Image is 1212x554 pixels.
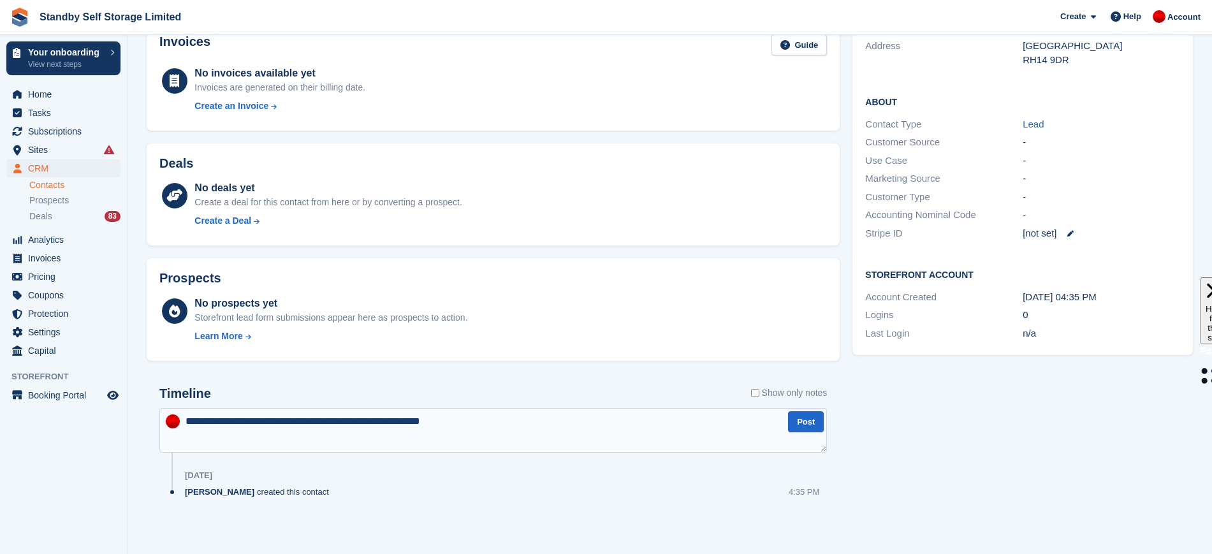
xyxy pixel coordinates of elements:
div: Customer Source [865,135,1023,150]
span: Protection [28,305,105,323]
a: Prospects [29,194,120,207]
div: 83 [105,211,120,222]
div: Stripe ID [865,226,1023,241]
div: 0 [1023,308,1180,323]
div: Create a Deal [194,214,251,228]
span: Help [1123,10,1141,23]
span: CRM [28,159,105,177]
div: [DATE] 04:35 PM [1023,290,1180,305]
a: menu [6,342,120,360]
a: menu [6,249,120,267]
div: No prospects yet [194,296,467,311]
h2: Timeline [159,386,211,401]
a: menu [6,231,120,249]
a: menu [6,141,120,159]
a: Contacts [29,179,120,191]
div: Marketing Source [865,171,1023,186]
span: Deals [29,210,52,222]
button: Post [788,411,824,432]
label: Show only notes [751,386,828,400]
img: stora-icon-8386f47178a22dfd0bd8f6a31ec36ba5ce8667c1dd55bd0f319d3a0aa187defe.svg [10,8,29,27]
a: menu [6,386,120,404]
img: Aaron Winter [1153,10,1165,23]
div: 4:35 PM [789,486,819,498]
div: Use Case [865,154,1023,168]
span: Pricing [28,268,105,286]
div: Learn More [194,330,242,343]
div: Account Created [865,290,1023,305]
a: Standby Self Storage Limited [34,6,186,27]
div: RH14 9DR [1023,53,1180,68]
div: No deals yet [194,180,462,196]
a: Your onboarding View next steps [6,41,120,75]
h2: Prospects [159,271,221,286]
p: Your onboarding [28,48,104,57]
i: Smart entry sync failures have occurred [104,145,114,155]
div: Logins [865,308,1023,323]
div: Customer Type [865,190,1023,205]
a: Create a Deal [194,214,462,228]
h2: Storefront Account [865,268,1180,281]
div: Accounting Nominal Code [865,208,1023,222]
a: menu [6,268,120,286]
div: - [1023,154,1180,168]
span: Subscriptions [28,122,105,140]
div: Create a deal for this contact from here or by converting a prospect. [194,196,462,209]
a: menu [6,85,120,103]
div: No invoices available yet [194,66,365,81]
a: menu [6,286,120,304]
span: Account [1167,11,1201,24]
span: Create [1060,10,1086,23]
img: Aaron Winter [166,414,180,428]
div: Invoices are generated on their billing date. [194,81,365,94]
span: Invoices [28,249,105,267]
span: Booking Portal [28,386,105,404]
span: Analytics [28,231,105,249]
a: Lead [1023,119,1044,129]
div: - [1023,135,1180,150]
div: Last Login [865,326,1023,341]
div: created this contact [185,486,335,498]
span: Home [28,85,105,103]
h2: Deals [159,156,193,171]
a: menu [6,122,120,140]
div: Create an Invoice [194,99,268,113]
div: - [1023,190,1180,205]
span: Storefront [11,370,127,383]
span: Sites [28,141,105,159]
a: Guide [771,34,828,55]
div: n/a [1023,326,1180,341]
span: Coupons [28,286,105,304]
h2: About [865,95,1180,108]
a: Learn More [194,330,467,343]
input: Show only notes [751,386,759,400]
span: [PERSON_NAME] [185,486,254,498]
a: menu [6,323,120,341]
div: [not set] [1023,226,1180,241]
a: Create an Invoice [194,99,365,113]
div: [GEOGRAPHIC_DATA] [1023,39,1180,54]
div: - [1023,208,1180,222]
a: Preview store [105,388,120,403]
span: Tasks [28,104,105,122]
a: menu [6,305,120,323]
span: Settings [28,323,105,341]
a: menu [6,159,120,177]
div: Address [865,39,1023,68]
p: View next steps [28,59,104,70]
div: Storefront lead form submissions appear here as prospects to action. [194,311,467,324]
span: Prospects [29,194,69,207]
a: Deals 83 [29,210,120,223]
div: [DATE] [185,470,212,481]
span: Capital [28,342,105,360]
div: Contact Type [865,117,1023,132]
div: - [1023,171,1180,186]
a: menu [6,104,120,122]
h2: Invoices [159,34,210,55]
